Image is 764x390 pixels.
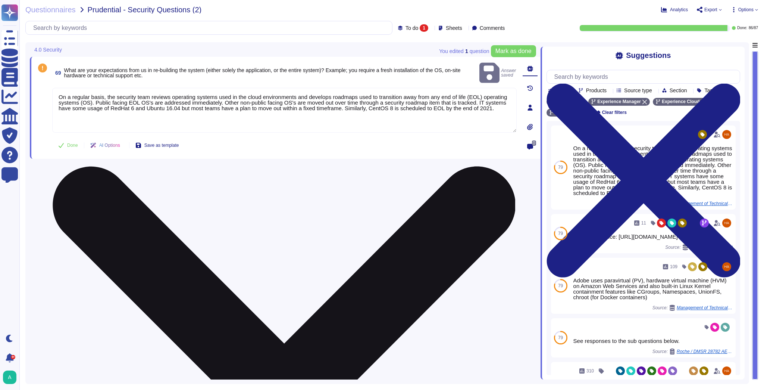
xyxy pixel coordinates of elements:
span: Questionnaires [25,6,76,13]
div: 9+ [11,355,15,359]
span: Mark as done [495,48,532,54]
span: 79 [558,335,563,340]
span: Export [704,7,717,12]
span: Analytics [670,7,688,12]
img: user [3,371,16,384]
div: 1 [420,24,428,32]
span: You edited question [439,49,489,54]
span: To do [406,25,418,31]
span: Roche / DMSR 28782 AEP Marketo [PERSON_NAME] Platform RfP Appendix 7 Technology Architecture Ques... [677,349,733,354]
div: See responses to the sub questions below. [573,338,733,344]
span: 4.0 Security [34,47,62,52]
span: Source: [652,349,733,355]
button: Mark as done [491,45,536,57]
span: Answer saved [479,61,517,85]
span: 79 [558,284,563,288]
span: Sheets [446,25,462,31]
span: Comments [480,25,505,31]
span: 0 [532,140,536,146]
span: 69 [52,70,61,75]
img: user [722,219,731,227]
span: Done: [737,26,747,30]
span: What are your expectations from us in re-building the system (either solely the application, or t... [64,67,461,78]
span: 86 / 87 [749,26,758,30]
img: user [722,130,731,139]
span: Prudential - Security Questions (2) [88,6,202,13]
button: Analytics [661,7,688,13]
img: user [722,366,731,375]
span: 79 [558,231,563,236]
button: user [1,369,22,386]
b: 1 [465,49,468,54]
span: 310 [586,369,594,373]
span: 79 [558,165,563,170]
span: Options [738,7,754,12]
textarea: On a regular basis, the security team reviews operating systems used in the cloud environments an... [52,88,517,133]
input: Search by keywords [29,21,392,34]
img: user [722,262,731,271]
input: Search by keywords [551,70,740,83]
